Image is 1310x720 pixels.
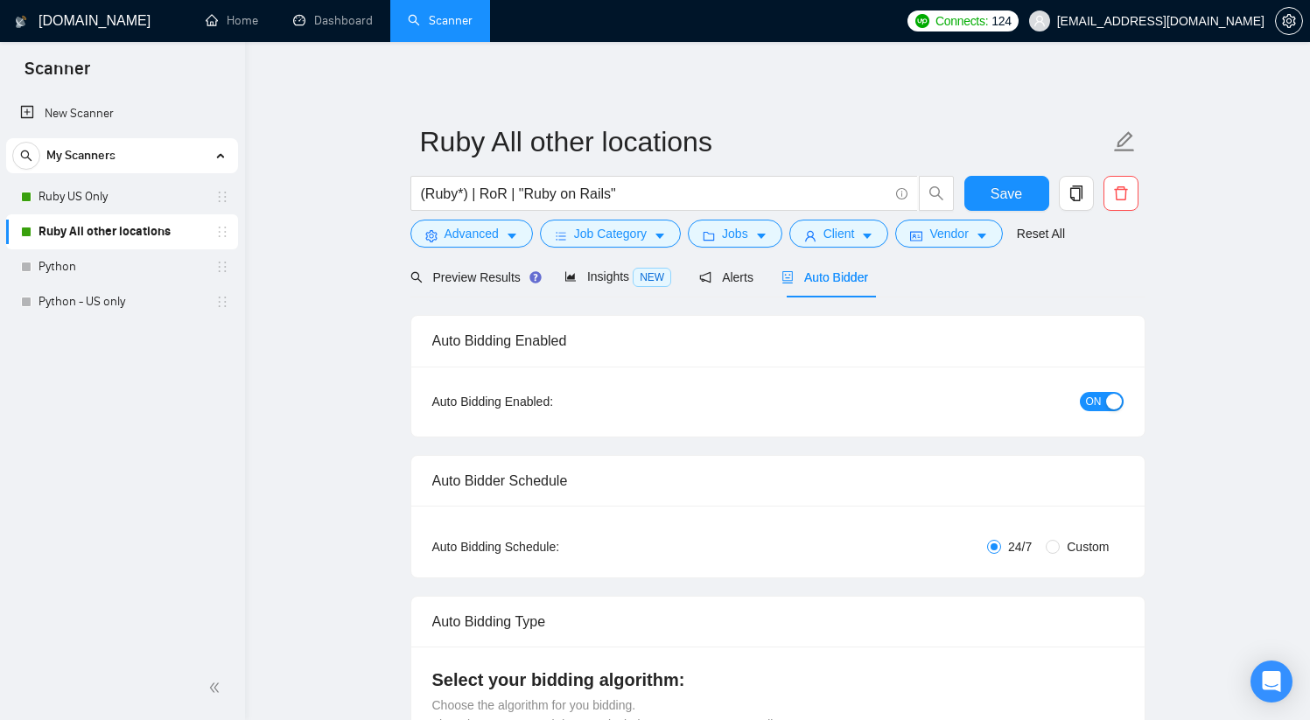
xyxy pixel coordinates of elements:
span: My Scanners [46,138,116,173]
span: Save [991,183,1022,205]
a: searchScanner [408,13,473,28]
span: double-left [208,679,226,696]
span: Preview Results [410,270,536,284]
span: setting [1276,14,1302,28]
span: Insights [564,269,671,283]
h4: Select your bidding algorithm: [432,668,1124,692]
button: Save [964,176,1049,211]
span: ON [1086,392,1102,411]
span: user [1033,15,1046,27]
span: copy [1060,185,1093,201]
img: logo [15,8,27,36]
span: user [804,229,816,242]
input: Scanner name... [420,120,1110,164]
button: userClientcaret-down [789,220,889,248]
span: search [410,271,423,283]
button: idcardVendorcaret-down [895,220,1002,248]
button: delete [1103,176,1138,211]
button: setting [1275,7,1303,35]
span: notification [699,271,711,283]
span: holder [215,295,229,309]
span: search [920,185,953,201]
a: Ruby US Only [39,179,205,214]
span: caret-down [506,229,518,242]
a: setting [1275,14,1303,28]
span: search [13,150,39,162]
a: Reset All [1017,224,1065,243]
span: caret-down [861,229,873,242]
div: Auto Bidding Enabled: [432,392,662,411]
button: barsJob Categorycaret-down [540,220,681,248]
a: dashboardDashboard [293,13,373,28]
div: Auto Bidding Type [432,597,1124,647]
div: Auto Bidding Enabled [432,316,1124,366]
div: Open Intercom Messenger [1250,661,1292,703]
a: Ruby All other locations [39,214,205,249]
span: robot [781,271,794,283]
li: My Scanners [6,138,238,319]
span: caret-down [654,229,666,242]
a: New Scanner [20,96,224,131]
span: Alerts [699,270,753,284]
a: homeHome [206,13,258,28]
button: search [919,176,954,211]
span: Scanner [11,56,104,93]
span: area-chart [564,270,577,283]
span: Auto Bidder [781,270,868,284]
span: edit [1113,130,1136,153]
span: Jobs [722,224,748,243]
button: folderJobscaret-down [688,220,782,248]
span: 124 [991,11,1011,31]
span: holder [215,260,229,274]
img: upwork-logo.png [915,14,929,28]
div: Auto Bidder Schedule [432,456,1124,506]
span: holder [215,225,229,239]
span: Vendor [929,224,968,243]
a: Python [39,249,205,284]
span: info-circle [896,188,907,199]
button: settingAdvancedcaret-down [410,220,533,248]
span: caret-down [755,229,767,242]
span: holder [215,190,229,204]
span: Custom [1060,537,1116,556]
span: folder [703,229,715,242]
input: Search Freelance Jobs... [421,183,888,205]
button: copy [1059,176,1094,211]
span: setting [425,229,438,242]
span: Client [823,224,855,243]
a: Python - US only [39,284,205,319]
span: 24/7 [1001,537,1039,556]
div: Auto Bidding Schedule: [432,537,662,556]
span: Job Category [574,224,647,243]
span: idcard [910,229,922,242]
button: search [12,142,40,170]
span: caret-down [976,229,988,242]
span: Connects: [935,11,988,31]
span: NEW [633,268,671,287]
span: Advanced [445,224,499,243]
div: Tooltip anchor [528,269,543,285]
span: delete [1104,185,1138,201]
li: New Scanner [6,96,238,131]
span: bars [555,229,567,242]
